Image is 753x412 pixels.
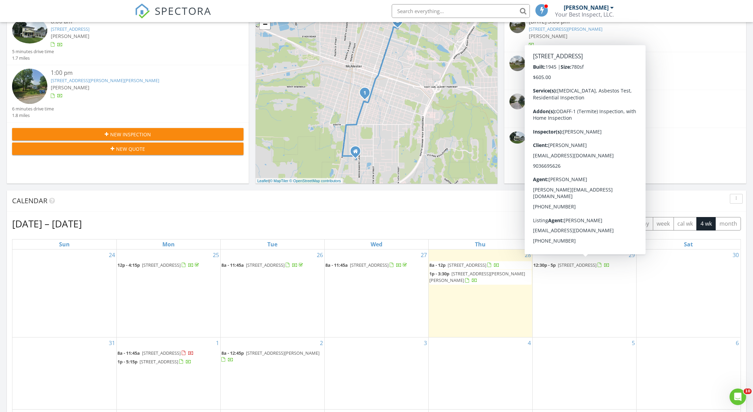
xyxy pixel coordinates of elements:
[429,271,449,277] span: 1p - 3:30p
[12,48,54,55] div: 5 minutes drive time
[392,4,530,18] input: Search everything...
[363,91,366,96] i: 1
[221,261,324,269] a: 8a - 11:45a [STREET_ADDRESS]
[630,337,636,349] a: Go to September 5, 2025
[734,337,740,349] a: Go to September 6, 2025
[246,350,320,356] span: [STREET_ADDRESS][PERSON_NAME]
[529,33,568,39] span: [PERSON_NAME]
[58,239,71,249] a: Sunday
[529,102,602,108] a: [STREET_ADDRESS][PERSON_NAME]
[579,239,589,249] a: Friday
[369,239,384,249] a: Wednesday
[12,69,244,119] a: 1:00 pm [STREET_ADDRESS][PERSON_NAME][PERSON_NAME] [PERSON_NAME] 6 minutes drive time 1.8 miles
[117,262,140,268] span: 12p - 4:15p
[448,262,486,268] span: [STREET_ADDRESS]
[509,131,741,162] a: [DATE] 8:00 am [STREET_ADDRESS] [PERSON_NAME]
[555,217,581,230] button: [DATE]
[730,389,746,405] iframe: Intercom live chat
[523,249,532,261] a: Go to August 28, 2025
[12,106,54,112] div: 6 minutes drive time
[221,349,324,364] a: 8a - 12:45p [STREET_ADDRESS][PERSON_NAME]
[12,196,47,205] span: Calendar
[51,84,89,91] span: [PERSON_NAME]
[215,337,220,349] a: Go to September 1, 2025
[636,249,740,337] td: Go to August 30, 2025
[12,128,244,140] button: New Inspection
[12,143,244,155] button: New Quote
[396,19,399,24] i: 2
[419,249,428,261] a: Go to August 27, 2025
[585,217,601,231] button: Previous
[529,94,722,102] div: [DATE] 1:00 pm
[51,26,89,32] a: [STREET_ADDRESS]
[636,337,740,409] td: Go to September 6, 2025
[246,262,285,268] span: [STREET_ADDRESS]
[12,337,116,409] td: Go to August 31, 2025
[107,249,116,261] a: Go to August 24, 2025
[529,64,602,70] a: [STREET_ADDRESS][PERSON_NAME]
[116,337,220,409] td: Go to September 1, 2025
[365,92,369,97] div: 506 E Seminole Ave, McAlester, OK 74501
[315,249,324,261] a: Go to August 26, 2025
[627,249,636,261] a: Go to August 29, 2025
[532,249,636,337] td: Go to August 29, 2025
[398,21,402,25] div: 610 E Pierce Ave, McAlester, OK 74501
[289,179,341,183] a: © OpenStreetMap contributors
[509,17,741,48] a: [DATE] 3:00 pm [STREET_ADDRESS][PERSON_NAME] [PERSON_NAME]
[140,359,178,365] span: [STREET_ADDRESS]
[429,270,532,285] a: 1p - 3:30p [STREET_ADDRESS][PERSON_NAME][PERSON_NAME]
[526,337,532,349] a: Go to September 4, 2025
[324,337,428,409] td: Go to September 3, 2025
[117,262,200,268] a: 12p - 4:15p [STREET_ADDRESS]
[428,249,532,337] td: Go to August 28, 2025
[696,217,716,230] button: 4 wk
[529,109,568,116] span: [PERSON_NAME]
[260,19,270,29] a: Zoom out
[715,217,741,230] button: month
[12,17,47,43] img: 9356789%2Fcover_photos%2FLLkESd8X0e6TPTH21bJl%2Fsmall.jpg
[509,131,525,143] img: 9356789%2Fcover_photos%2FLLkESd8X0e6TPTH21bJl%2Fsmall.jpg
[117,350,194,356] a: 8a - 11:45a [STREET_ADDRESS]
[744,389,752,394] span: 10
[509,94,525,109] img: streetview
[683,239,694,249] a: Saturday
[564,4,609,11] div: [PERSON_NAME]
[324,249,428,337] td: Go to August 27, 2025
[350,262,389,268] span: [STREET_ADDRESS]
[429,271,525,283] a: 1p - 3:30p [STREET_ADDRESS][PERSON_NAME][PERSON_NAME]
[636,217,653,230] button: day
[142,262,181,268] span: [STREET_ADDRESS]
[509,94,741,124] a: [DATE] 1:00 pm [STREET_ADDRESS][PERSON_NAME] [PERSON_NAME]
[509,56,741,86] a: [DATE] 4:00 pm [STREET_ADDRESS][PERSON_NAME] [PERSON_NAME]
[509,56,525,71] img: streetview
[731,249,740,261] a: Go to August 30, 2025
[117,359,137,365] span: 1p - 5:15p
[12,217,82,230] h2: [DATE] – [DATE]
[601,217,617,231] button: Next
[325,262,408,268] a: 8a - 11:45a [STREET_ADDRESS]
[533,262,610,268] a: 12:30p - 5p [STREET_ADDRESS]
[221,262,244,268] span: 8a - 11:45a
[429,261,532,269] a: 8a - 12p [STREET_ADDRESS]
[117,350,140,356] span: 8a - 11:45a
[266,239,279,249] a: Tuesday
[12,249,116,337] td: Go to August 24, 2025
[117,358,220,366] a: 1p - 5:15p [STREET_ADDRESS]
[256,178,343,184] div: |
[674,217,697,230] button: cal wk
[142,350,181,356] span: [STREET_ADDRESS]
[107,337,116,349] a: Go to August 31, 2025
[12,17,244,61] a: 8:00 am [STREET_ADDRESS] [PERSON_NAME] 5 minutes drive time 1.7 miles
[533,262,556,268] span: 12:30p - 5p
[621,217,636,230] button: list
[117,261,220,269] a: 12p - 4:15p [STREET_ADDRESS]
[325,261,428,269] a: 8a - 11:45a [STREET_ADDRESS]
[51,77,159,84] a: [STREET_ADDRESS][PERSON_NAME][PERSON_NAME]
[135,9,211,24] a: SPECTORA
[211,249,220,261] a: Go to August 25, 2025
[12,69,47,104] img: streetview
[532,337,636,409] td: Go to September 5, 2025
[51,69,225,77] div: 1:00 pm
[653,217,674,230] button: week
[12,112,54,119] div: 1.8 miles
